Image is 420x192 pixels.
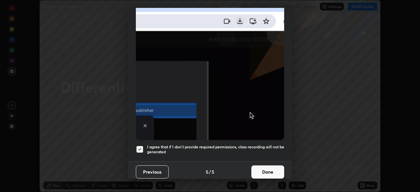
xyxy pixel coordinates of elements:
[251,165,284,179] button: Done
[206,168,208,175] h4: 5
[136,165,169,179] button: Previous
[147,144,284,155] h5: I agree that if I don't provide required permissions, class recording will not be generated
[212,168,214,175] h4: 5
[209,168,211,175] h4: /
